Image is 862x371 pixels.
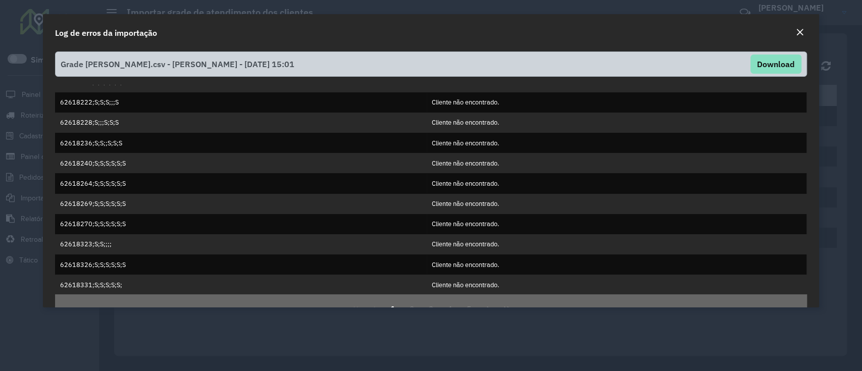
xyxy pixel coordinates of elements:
[427,92,806,113] td: Cliente não encontrado.
[460,299,479,319] button: 5
[55,214,426,234] td: 62618270;S;S;S;S;S;S
[427,275,806,295] td: Cliente não encontrado.
[422,299,441,319] button: 3
[796,28,804,36] em: Fechar
[55,173,426,193] td: 62618264;S;S;S;S;S;S
[61,55,294,74] span: Grade [PERSON_NAME].csv - [PERSON_NAME] - [DATE] 15:01
[55,92,426,113] td: 62618222;S;S;S;;;S
[427,173,806,193] td: Cliente não encontrado.
[55,234,426,254] td: 62618323;S;S;;;;
[55,27,157,39] h4: Log de erros da importação
[55,194,426,214] td: 62618269;S;S;S;S;S;S
[479,299,498,319] button: Next Page
[793,26,807,39] button: Close
[427,254,806,275] td: Cliente não encontrado.
[427,113,806,133] td: Cliente não encontrado.
[750,55,801,74] button: Download
[427,214,806,234] td: Cliente não encontrado.
[427,153,806,173] td: Cliente não encontrado.
[427,234,806,254] td: Cliente não encontrado.
[383,299,402,319] button: 1
[497,299,517,319] button: Last Page
[440,299,460,319] button: 4
[427,133,806,153] td: Cliente não encontrado.
[55,153,426,173] td: 62618240;S;S;S;S;S;S
[55,254,426,275] td: 62618326;S;S;S;S;S;S
[55,275,426,295] td: 62618331;S;S;S;S;S;
[427,194,806,214] td: Cliente não encontrado.
[55,113,426,133] td: 62618228;S;;;S;S;S
[402,299,422,319] button: 2
[55,133,426,153] td: 62618236;S;S;;S;S;S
